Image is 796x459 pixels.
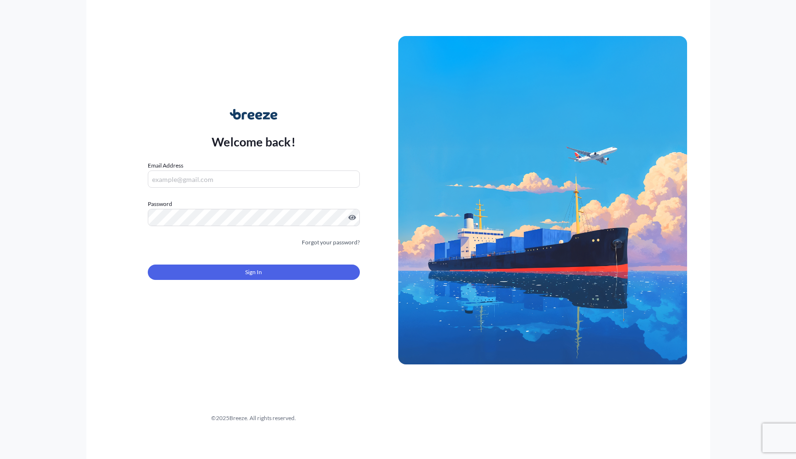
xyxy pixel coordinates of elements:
[245,267,262,277] span: Sign In
[348,214,356,221] button: Show password
[212,134,296,149] p: Welcome back!
[148,265,360,280] button: Sign In
[109,413,398,423] div: © 2025 Breeze. All rights reserved.
[148,199,360,209] label: Password
[398,36,687,364] img: Ship illustration
[148,161,183,170] label: Email Address
[302,238,360,247] a: Forgot your password?
[148,170,360,188] input: example@gmail.com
